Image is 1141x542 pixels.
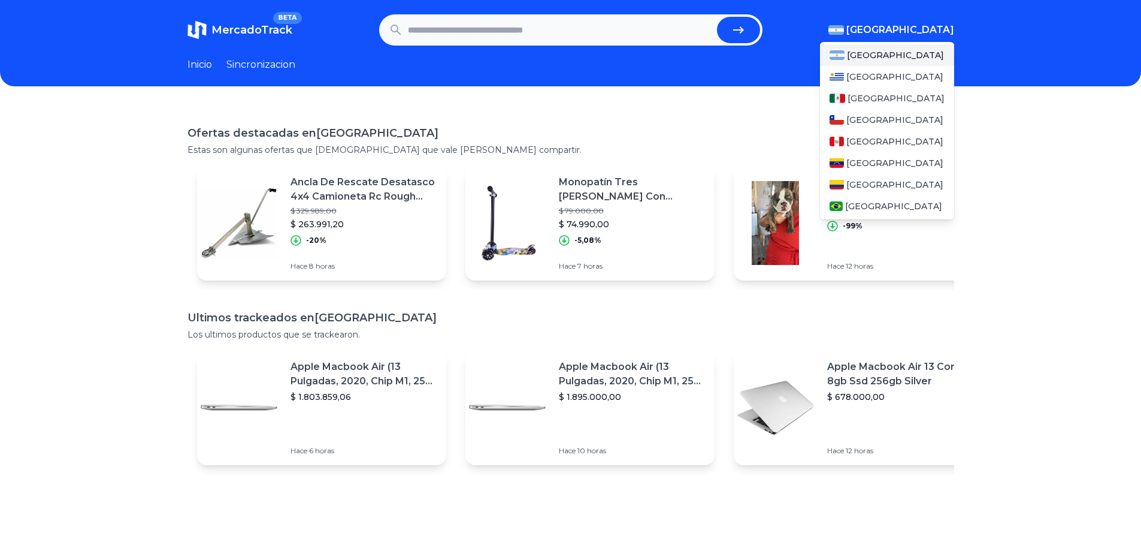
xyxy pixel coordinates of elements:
img: Featured image [197,181,281,265]
a: Featured imageAncla De Rescate Desatasco 4x4 Camioneta Rc Rough Challenge$ 329.989,00$ 263.991,20... [197,165,446,281]
a: Sincronizacion [226,58,295,72]
p: Hace 12 horas [827,261,897,271]
p: Apple Macbook Air (13 Pulgadas, 2020, Chip M1, 256 Gb De Ssd, 8 Gb De Ram) - Plata [559,360,705,389]
span: [GEOGRAPHIC_DATA] [846,71,943,83]
p: Apple Macbook Air 13 Core I5 8gb Ssd 256gb Silver [827,360,973,389]
img: MercadoTrack [187,20,207,40]
img: Featured image [197,366,281,450]
a: Peru[GEOGRAPHIC_DATA] [820,131,954,152]
img: Brasil [830,201,843,211]
p: Hace 10 horas [559,446,705,456]
img: Venezuela [830,158,844,168]
p: Hace 7 horas [559,261,705,271]
span: [GEOGRAPHIC_DATA] [847,49,944,61]
a: Featured imageApple Macbook Air (13 Pulgadas, 2020, Chip M1, 256 Gb De Ssd, 8 Gb De Ram) - Plata$... [197,350,446,465]
button: [GEOGRAPHIC_DATA] [828,23,954,37]
p: Ancla De Rescate Desatasco 4x4 Camioneta Rc Rough Challenge [290,175,437,204]
span: [GEOGRAPHIC_DATA] [846,135,943,147]
img: Featured image [734,366,818,450]
a: Venezuela[GEOGRAPHIC_DATA] [820,152,954,174]
img: Uruguay [830,72,844,82]
p: $ 79.000,00 [559,206,705,216]
a: MercadoTrackBETA [187,20,292,40]
img: Featured image [465,181,549,265]
img: Featured image [465,366,549,450]
span: [GEOGRAPHIC_DATA] [846,114,943,126]
a: Inicio [187,58,212,72]
span: [GEOGRAPHIC_DATA] [845,200,942,212]
p: $ 678.000,00 [827,391,973,403]
a: Brasil[GEOGRAPHIC_DATA] [820,195,954,217]
p: Monopatín Tres [PERSON_NAME] Con [PERSON_NAME] Máxima Estabilidad Duende Azul [559,175,705,204]
span: [GEOGRAPHIC_DATA] [846,157,943,169]
p: Apple Macbook Air (13 Pulgadas, 2020, Chip M1, 256 Gb De Ssd, 8 Gb De Ram) - Plata [290,360,437,389]
img: Colombia [830,180,844,189]
p: $ 329.989,00 [290,206,437,216]
p: Hace 6 horas [290,446,437,456]
h1: Ultimos trackeados en [GEOGRAPHIC_DATA] [187,309,954,326]
p: $ 1.803.859,06 [290,391,437,403]
h1: Ofertas destacadas en [GEOGRAPHIC_DATA] [187,125,954,141]
p: $ 263.991,20 [290,218,437,230]
a: Featured imageBulldog Ingles$ 500.000,00$ 5.000,00-99%Hace 12 horas [734,165,983,281]
span: MercadoTrack [211,23,292,37]
p: -20% [306,236,326,245]
img: Chile [830,115,844,125]
img: Featured image [734,181,818,265]
a: Uruguay[GEOGRAPHIC_DATA] [820,66,954,88]
a: Mexico[GEOGRAPHIC_DATA] [820,88,954,109]
p: Estas son algunas ofertas que [DEMOGRAPHIC_DATA] que vale [PERSON_NAME] compartir. [187,144,954,156]
a: Featured imageMonopatín Tres [PERSON_NAME] Con [PERSON_NAME] Máxima Estabilidad Duende Azul$ 79.0... [465,165,715,281]
p: $ 74.990,00 [559,218,705,230]
span: [GEOGRAPHIC_DATA] [846,179,943,191]
p: Los ultimos productos que se trackearon. [187,329,954,341]
a: Featured imageApple Macbook Air (13 Pulgadas, 2020, Chip M1, 256 Gb De Ssd, 8 Gb De Ram) - Plata$... [465,350,715,465]
span: [GEOGRAPHIC_DATA] [848,92,945,104]
p: $ 1.895.000,00 [559,391,705,403]
p: Hace 8 horas [290,261,437,271]
a: Chile[GEOGRAPHIC_DATA] [820,109,954,131]
img: Mexico [830,94,845,103]
span: BETA [273,12,301,24]
img: Argentina [828,25,844,35]
span: [GEOGRAPHIC_DATA] [846,23,954,37]
a: Featured imageApple Macbook Air 13 Core I5 8gb Ssd 256gb Silver$ 678.000,00Hace 12 horas [734,350,983,465]
p: -99% [843,221,862,231]
p: Hace 12 horas [827,446,973,456]
a: Argentina[GEOGRAPHIC_DATA] [820,44,954,66]
img: Argentina [830,50,845,60]
p: -5,08% [574,236,601,245]
img: Peru [830,137,844,146]
a: Colombia[GEOGRAPHIC_DATA] [820,174,954,195]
